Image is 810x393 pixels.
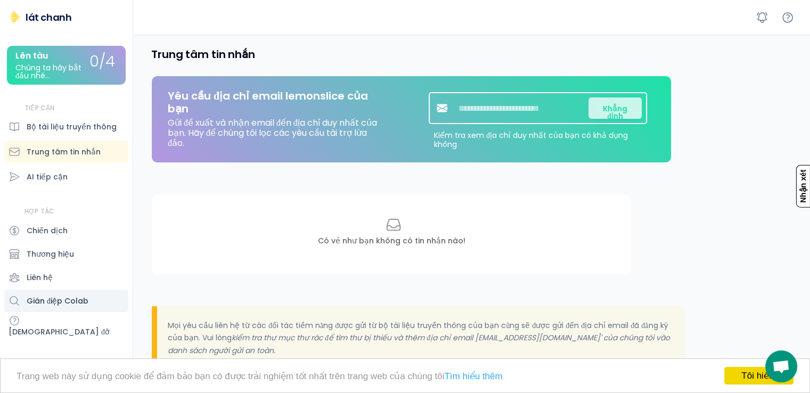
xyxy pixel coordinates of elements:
[588,97,642,119] button: Khẳng định
[27,171,68,182] font: AI tiếp cận
[9,11,21,23] img: lát chanh
[89,51,115,72] font: 0/4
[27,296,88,306] font: Gián điệp Colab
[765,350,797,382] div: Mở cuộc trò chuyện
[444,371,502,381] a: Tìm hiểu thêm
[741,371,776,381] font: Tôi hiểu!
[24,103,55,112] font: TIẾP CẬN
[15,62,84,81] font: Chúng ta hãy bắt đầu nhé...
[724,367,793,384] a: Tôi hiểu!
[603,103,627,121] font: Khẳng định
[26,11,71,24] font: lát chanh
[434,130,630,150] font: Kiểm tra xem địa chỉ duy nhất của bạn có khả dụng không
[27,249,74,259] font: Thương hiệu
[24,207,54,216] font: HỢP TÁC
[168,117,379,149] font: Gửi đề xuất và nhận email đến địa chỉ duy nhất của bạn. Hãy để chúng tôi lọc các yêu cầu tài trợ ...
[15,50,48,62] font: Lên tàu
[151,47,255,62] font: Trung tâm tin nhắn
[27,225,68,236] font: Chiến dịch
[168,332,672,356] font: kiểm tra thư mục thư rác để tìm thư bị thiếu và thêm địa chỉ email [EMAIL_ADDRESS][DOMAIN_NAME]' ...
[9,326,110,337] font: [DEMOGRAPHIC_DATA] đỡ
[27,146,101,157] font: Trung tâm tin nhắn
[27,272,53,283] font: Liên hệ
[168,88,371,116] font: Yêu cầu địa chỉ email lemonslice của bạn
[17,371,444,381] font: Trang web này sử dụng cookie để đảm bảo bạn có được trải nghiệm tốt nhất trên trang web của chúng...
[799,169,807,202] font: Nhận xét
[318,235,465,246] font: Có vẻ như bạn không có tin nhắn nào!
[27,121,117,132] font: Bộ tài liệu truyền thông
[168,320,670,343] font: Mọi yêu cầu liên hệ từ các đối tác tiềm năng được gửi từ bộ tài liệu truyền thông của bạn cũng sẽ...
